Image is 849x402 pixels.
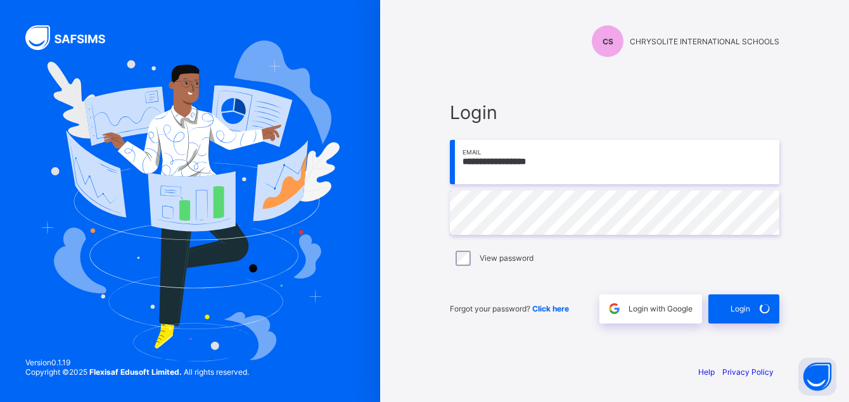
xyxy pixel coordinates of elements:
[722,367,774,377] a: Privacy Policy
[89,367,182,377] strong: Flexisaf Edusoft Limited.
[25,367,249,377] span: Copyright © 2025 All rights reserved.
[25,25,120,50] img: SAFSIMS Logo
[731,304,750,313] span: Login
[630,37,779,46] span: CHRYSOLITE INTERNATIONAL SCHOOLS
[607,301,622,316] img: google.396cfc9801f0270233282035f929180a.svg
[629,304,693,313] span: Login with Google
[532,304,569,313] a: Click here
[450,304,569,313] span: Forgot your password?
[450,101,779,123] span: Login
[41,41,340,362] img: Hero Image
[698,367,715,377] a: Help
[25,358,249,367] span: Version 0.1.19
[603,37,613,46] span: CS
[480,253,533,263] label: View password
[798,358,836,396] button: Open asap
